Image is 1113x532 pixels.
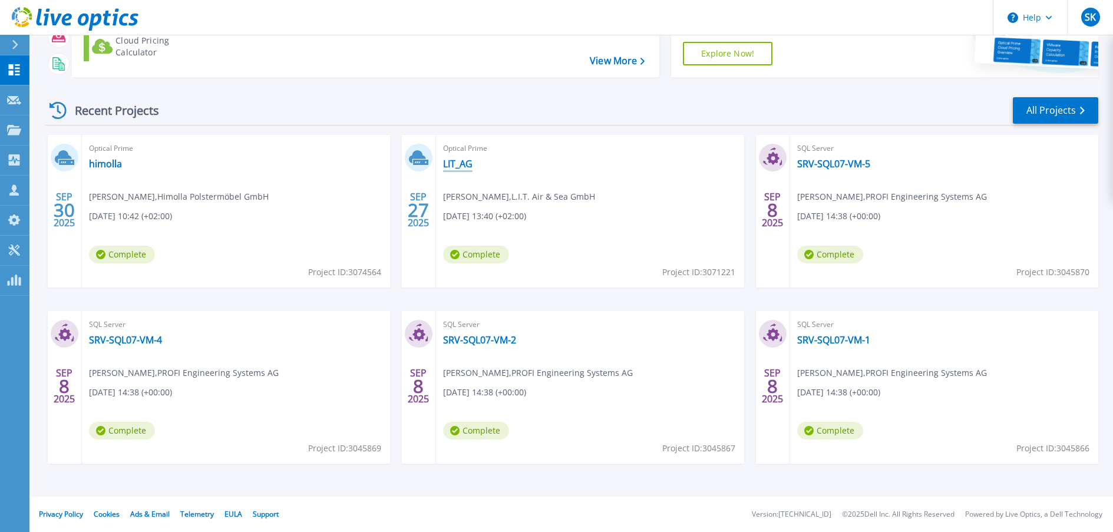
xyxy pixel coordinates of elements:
span: SK [1085,12,1096,22]
a: Privacy Policy [39,509,83,519]
div: Cloud Pricing Calculator [115,35,210,58]
span: Project ID: 3045869 [308,442,381,455]
span: SQL Server [89,318,383,331]
div: SEP 2025 [407,365,430,408]
span: 8 [59,381,70,391]
a: View More [590,55,645,67]
span: Complete [443,246,509,263]
span: 8 [413,381,424,391]
span: [PERSON_NAME] , L.I.T. Air & Sea GmbH [443,190,595,203]
a: SRV-SQL07-VM-4 [89,334,162,346]
span: 8 [767,381,778,391]
a: SRV-SQL07-VM-2 [443,334,516,346]
span: [DATE] 14:38 (+00:00) [89,386,172,399]
span: [PERSON_NAME] , PROFI Engineering Systems AG [797,366,987,379]
span: [PERSON_NAME] , PROFI Engineering Systems AG [443,366,633,379]
span: SQL Server [797,142,1091,155]
span: [DATE] 10:42 (+02:00) [89,210,172,223]
span: [PERSON_NAME] , Himolla Polstermöbel GmbH [89,190,269,203]
span: Optical Prime [89,142,383,155]
a: Ads & Email [130,509,170,519]
span: SQL Server [797,318,1091,331]
a: EULA [224,509,242,519]
span: [DATE] 13:40 (+02:00) [443,210,526,223]
a: All Projects [1013,97,1098,124]
span: Complete [89,422,155,440]
span: [DATE] 14:38 (+00:00) [443,386,526,399]
div: SEP 2025 [53,365,75,408]
span: Project ID: 3074564 [308,266,381,279]
span: Complete [89,246,155,263]
span: 30 [54,205,75,215]
a: SRV-SQL07-VM-1 [797,334,870,346]
span: Complete [797,422,863,440]
span: [DATE] 14:38 (+00:00) [797,210,880,223]
a: Support [253,509,279,519]
span: 27 [408,205,429,215]
span: Project ID: 3045870 [1016,266,1089,279]
span: [PERSON_NAME] , PROFI Engineering Systems AG [797,190,987,203]
a: SRV-SQL07-VM-5 [797,158,870,170]
a: Cloud Pricing Calculator [84,32,215,61]
li: Version: [TECHNICAL_ID] [752,511,831,518]
a: LIT_AG [443,158,473,170]
span: Optical Prime [443,142,737,155]
a: Telemetry [180,509,214,519]
a: Cookies [94,509,120,519]
span: Complete [443,422,509,440]
a: himolla [89,158,122,170]
a: Explore Now! [683,42,772,65]
span: [PERSON_NAME] , PROFI Engineering Systems AG [89,366,279,379]
span: 8 [767,205,778,215]
span: Complete [797,246,863,263]
span: Project ID: 3045867 [662,442,735,455]
span: Project ID: 3045866 [1016,442,1089,455]
li: Powered by Live Optics, a Dell Technology [965,511,1102,518]
span: SQL Server [443,318,737,331]
span: Project ID: 3071221 [662,266,735,279]
div: SEP 2025 [407,189,430,232]
div: SEP 2025 [761,189,784,232]
div: SEP 2025 [53,189,75,232]
div: Recent Projects [45,96,175,125]
div: SEP 2025 [761,365,784,408]
li: © 2025 Dell Inc. All Rights Reserved [842,511,955,518]
span: [DATE] 14:38 (+00:00) [797,386,880,399]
